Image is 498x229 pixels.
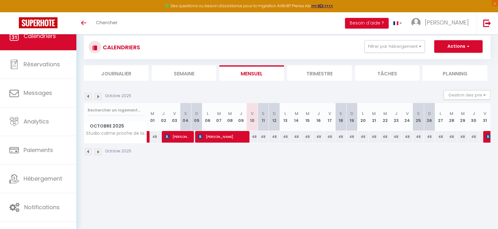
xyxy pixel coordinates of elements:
th: 10 [247,103,258,131]
span: Réservations [24,60,60,68]
img: logout [483,19,491,27]
div: 48 [302,131,313,143]
span: Messages [24,89,52,97]
th: 19 [346,103,357,131]
abbr: L [362,111,364,117]
th: 07 [213,103,224,131]
th: 26 [424,103,435,131]
abbr: J [473,111,475,117]
abbr: M [217,111,221,117]
img: ... [411,18,421,27]
div: 48 [147,131,158,143]
span: Octobre 2025 [84,122,147,131]
abbr: S [339,111,342,117]
div: 48 [424,131,435,143]
div: 48 [247,131,258,143]
abbr: V [251,111,254,117]
abbr: J [240,111,242,117]
div: 48 [468,131,479,143]
div: 48 [280,131,291,143]
abbr: M [295,111,298,117]
abbr: D [428,111,431,117]
span: [PERSON_NAME] [165,131,190,143]
span: Notifications [24,203,60,211]
span: Chercher [96,19,118,26]
div: 48 [391,131,402,143]
th: 29 [457,103,468,131]
div: 48 [446,131,457,143]
th: 28 [446,103,457,131]
span: [PERSON_NAME] [198,131,246,143]
th: 09 [236,103,247,131]
th: 23 [391,103,402,131]
div: 48 [369,131,380,143]
span: Paiements [24,146,53,154]
th: 03 [169,103,180,131]
button: Actions [434,40,483,53]
abbr: J [162,111,165,117]
th: 08 [224,103,235,131]
abbr: D [195,111,198,117]
a: ... [PERSON_NAME] [407,12,477,34]
li: Trimestre [287,65,352,81]
li: Mensuel [219,65,284,81]
div: 48 [324,131,335,143]
th: 05 [191,103,202,131]
th: 17 [324,103,335,131]
div: 48 [402,131,413,143]
p: Octobre 2025 [105,148,131,154]
th: 13 [280,103,291,131]
li: Journalier [84,65,149,81]
th: 22 [380,103,391,131]
abbr: M [461,111,465,117]
div: 48 [358,131,369,143]
abbr: S [184,111,187,117]
th: 18 [335,103,346,131]
li: Semaine [152,65,216,81]
span: Studio calme proche de la gare [85,131,148,136]
div: 48 [291,131,302,143]
span: Hébergement [24,175,62,183]
th: 25 [413,103,424,131]
th: 12 [269,103,280,131]
abbr: M [150,111,154,117]
div: 48 [413,131,424,143]
th: 27 [435,103,446,131]
abbr: M [228,111,232,117]
button: Filtrer par hébergement [364,40,425,53]
div: 48 [346,131,357,143]
th: 20 [358,103,369,131]
abbr: V [173,111,176,117]
abbr: L [207,111,209,117]
abbr: V [484,111,486,117]
th: 14 [291,103,302,131]
abbr: L [284,111,286,117]
div: 48 [258,131,269,143]
abbr: D [350,111,353,117]
th: 06 [202,103,213,131]
span: Analytics [24,117,49,125]
div: 48 [313,131,324,143]
abbr: M [372,111,376,117]
th: 11 [258,103,269,131]
th: 24 [402,103,413,131]
th: 21 [369,103,380,131]
div: 48 [335,131,346,143]
h3: CALENDRIERS [101,40,140,54]
a: Chercher [91,12,122,34]
li: Tâches [355,65,420,81]
input: Rechercher un logement... [88,105,143,116]
abbr: M [306,111,309,117]
th: 15 [302,103,313,131]
abbr: D [273,111,276,117]
abbr: S [417,111,420,117]
abbr: V [328,111,331,117]
img: Super Booking [19,17,57,28]
span: [PERSON_NAME] [425,19,469,26]
th: 16 [313,103,324,131]
a: >>> ICI <<<< [311,3,333,8]
abbr: L [440,111,441,117]
th: 31 [479,103,490,131]
th: 30 [468,103,479,131]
